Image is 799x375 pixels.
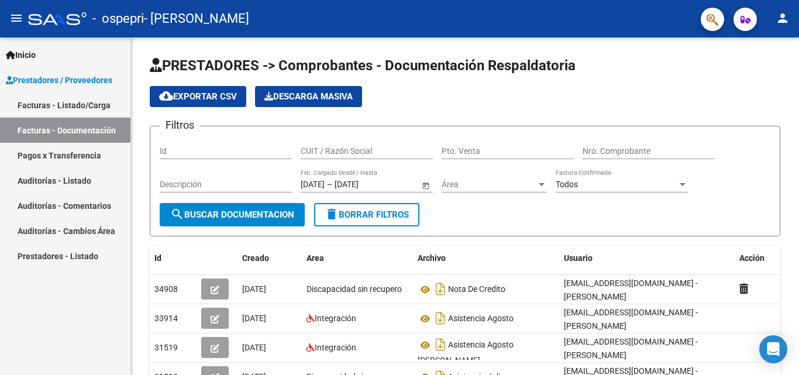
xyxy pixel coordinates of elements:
[448,314,514,324] span: Asistencia Agosto
[154,253,161,263] span: Id
[170,207,184,221] mat-icon: search
[159,91,237,102] span: Exportar CSV
[433,309,448,328] i: Descargar documento
[242,343,266,352] span: [DATE]
[327,180,332,190] span: –
[564,337,698,360] span: [EMAIL_ADDRESS][DOMAIN_NAME] - [PERSON_NAME]
[302,246,413,271] datatable-header-cell: Area
[92,6,144,32] span: - ospepri
[559,246,735,271] datatable-header-cell: Usuario
[150,57,576,74] span: PRESTADORES -> Comprobantes - Documentación Respaldatoria
[237,246,302,271] datatable-header-cell: Creado
[154,314,178,323] span: 33914
[556,180,578,189] span: Todos
[564,278,698,301] span: [EMAIL_ADDRESS][DOMAIN_NAME] - [PERSON_NAME]
[315,314,356,323] span: Integración
[418,253,446,263] span: Archivo
[739,253,764,263] span: Acción
[433,335,448,354] i: Descargar documento
[306,253,324,263] span: Area
[433,280,448,298] i: Descargar documento
[6,74,112,87] span: Prestadores / Proveedores
[448,285,505,294] span: Nota De Credito
[160,203,305,226] button: Buscar Documentacion
[9,11,23,25] mat-icon: menu
[154,343,178,352] span: 31519
[150,86,246,107] button: Exportar CSV
[255,86,362,107] button: Descarga Masiva
[564,253,593,263] span: Usuario
[776,11,790,25] mat-icon: person
[160,117,200,133] h3: Filtros
[150,246,197,271] datatable-header-cell: Id
[255,86,362,107] app-download-masive: Descarga masiva de comprobantes (adjuntos)
[325,209,409,220] span: Borrar Filtros
[301,180,325,190] input: Fecha inicio
[170,209,294,220] span: Buscar Documentacion
[759,335,787,363] div: Open Intercom Messenger
[306,284,402,294] span: Discapacidad sin recupero
[154,284,178,294] span: 34908
[242,314,266,323] span: [DATE]
[564,308,698,331] span: [EMAIL_ADDRESS][DOMAIN_NAME] - [PERSON_NAME]
[314,203,419,226] button: Borrar Filtros
[264,91,353,102] span: Descarga Masiva
[418,340,514,366] span: Asistencia Agosto [PERSON_NAME]
[335,180,392,190] input: Fecha fin
[315,343,356,352] span: Integración
[419,179,432,191] button: Open calendar
[242,253,269,263] span: Creado
[144,6,249,32] span: - [PERSON_NAME]
[242,284,266,294] span: [DATE]
[442,180,536,190] span: Área
[735,246,793,271] datatable-header-cell: Acción
[159,89,173,103] mat-icon: cloud_download
[6,49,36,61] span: Inicio
[325,207,339,221] mat-icon: delete
[413,246,559,271] datatable-header-cell: Archivo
